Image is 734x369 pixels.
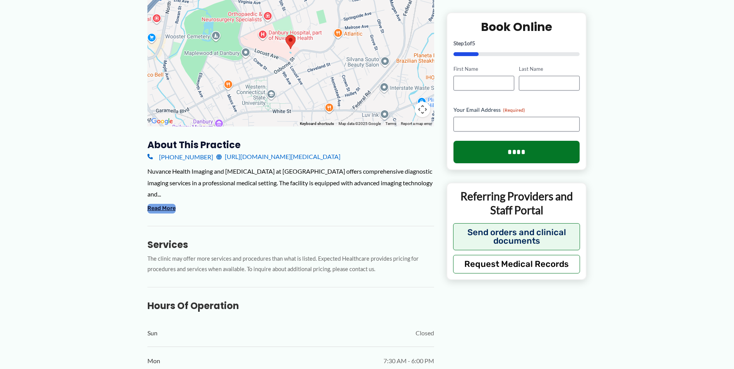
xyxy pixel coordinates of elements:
[147,327,157,339] span: Sun
[401,121,432,126] a: Report a map error
[453,19,580,34] h2: Book Online
[149,116,175,126] img: Google
[453,189,580,217] p: Referring Providers and Staff Portal
[464,40,467,46] span: 1
[147,204,176,213] button: Read More
[503,107,525,113] span: (Required)
[149,116,175,126] a: Open this area in Google Maps (opens a new window)
[519,65,580,73] label: Last Name
[453,106,580,114] label: Your Email Address
[147,151,213,162] a: [PHONE_NUMBER]
[339,121,381,126] span: Map data ©2025 Google
[453,65,514,73] label: First Name
[147,166,434,200] div: Nuvance Health Imaging and [MEDICAL_DATA] at [GEOGRAPHIC_DATA] offers comprehensive diagnostic im...
[300,121,334,126] button: Keyboard shortcuts
[453,41,580,46] p: Step of
[147,300,434,312] h3: Hours of Operation
[147,355,160,367] span: Mon
[416,327,434,339] span: Closed
[472,40,475,46] span: 5
[216,151,340,162] a: [URL][DOMAIN_NAME][MEDICAL_DATA]
[453,255,580,273] button: Request Medical Records
[147,239,434,251] h3: Services
[147,139,434,151] h3: About this practice
[147,254,434,275] p: The clinic may offer more services and procedures than what is listed. Expected Healthcare provid...
[385,121,396,126] a: Terms (opens in new tab)
[453,223,580,250] button: Send orders and clinical documents
[415,102,430,117] button: Map camera controls
[383,355,434,367] span: 7:30 AM - 6:00 PM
